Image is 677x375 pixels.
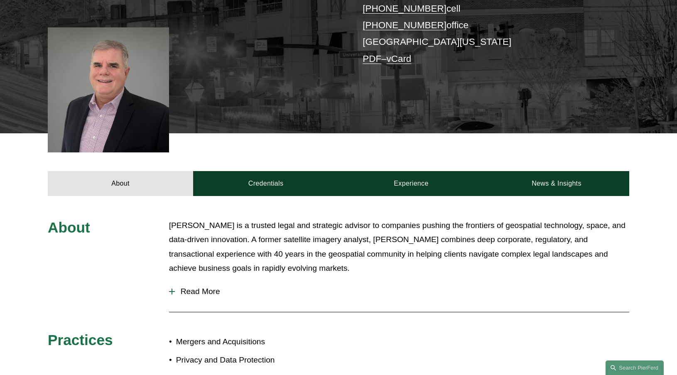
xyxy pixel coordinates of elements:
[606,360,664,375] a: Search this site
[484,171,629,196] a: News & Insights
[175,287,629,296] span: Read More
[387,54,412,64] a: vCard
[48,332,113,348] span: Practices
[48,171,193,196] a: About
[193,171,338,196] a: Credentials
[169,281,629,302] button: Read More
[363,20,446,30] a: [PHONE_NUMBER]
[363,3,446,14] a: [PHONE_NUMBER]
[176,353,338,368] p: Privacy and Data Protection
[338,171,484,196] a: Experience
[176,335,338,349] p: Mergers and Acquisitions
[363,54,381,64] a: PDF
[48,219,90,235] span: About
[169,218,629,276] p: [PERSON_NAME] is a trusted legal and strategic advisor to companies pushing the frontiers of geos...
